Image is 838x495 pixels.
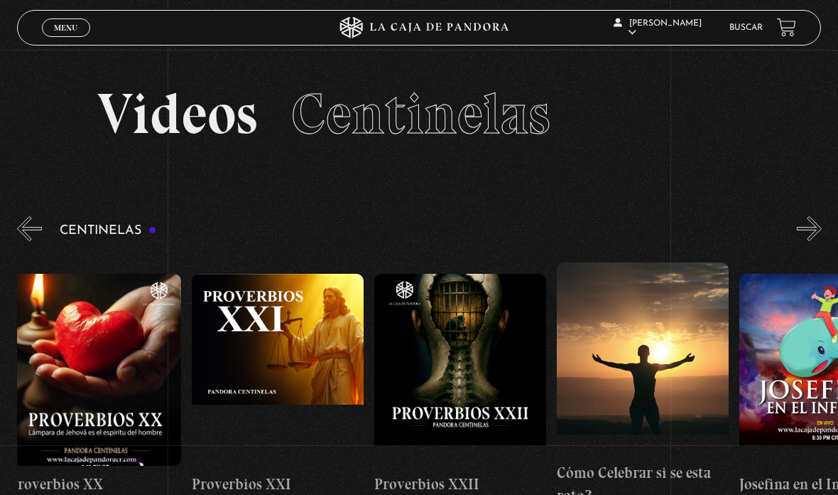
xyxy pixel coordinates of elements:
[54,23,77,32] span: Menu
[291,80,550,148] span: Centinelas
[17,216,42,241] button: Previous
[614,19,702,37] span: [PERSON_NAME]
[729,23,763,32] a: Buscar
[60,224,157,238] h3: Centinelas
[797,216,822,241] button: Next
[777,18,796,37] a: View your shopping cart
[50,36,83,46] span: Cerrar
[97,85,741,142] h2: Videos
